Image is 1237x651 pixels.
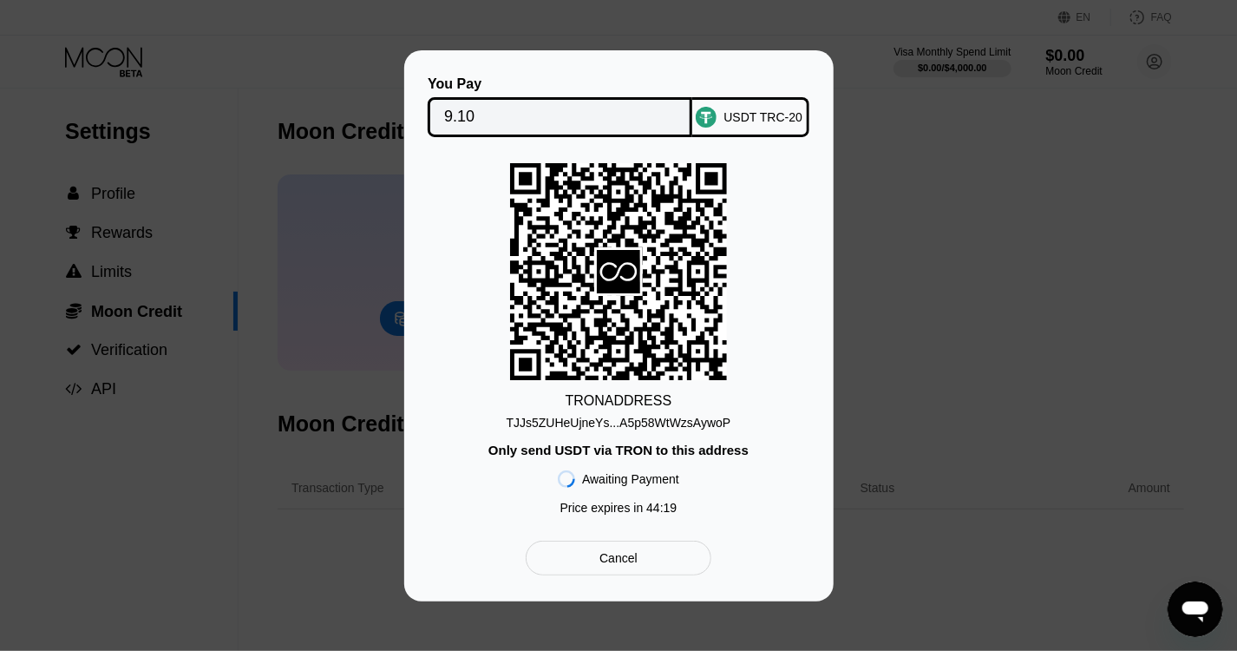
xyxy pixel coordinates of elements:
div: You Pay [428,76,692,92]
div: Only send USDT via TRON to this address [488,443,749,457]
iframe: Button to launch messaging window [1168,582,1223,637]
span: 44 : 19 [646,501,677,515]
div: Awaiting Payment [582,472,679,486]
div: Cancel [526,541,710,575]
div: TJJs5ZUHeUjneYs...A5p58WtWzsAywoP [507,416,731,430]
div: Cancel [599,550,638,566]
div: You PayUSDT TRC-20 [430,76,808,137]
div: TRON ADDRESS [566,393,672,409]
div: Price expires in [560,501,677,515]
div: TJJs5ZUHeUjneYs...A5p58WtWzsAywoP [507,409,731,430]
div: USDT TRC-20 [723,110,802,124]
